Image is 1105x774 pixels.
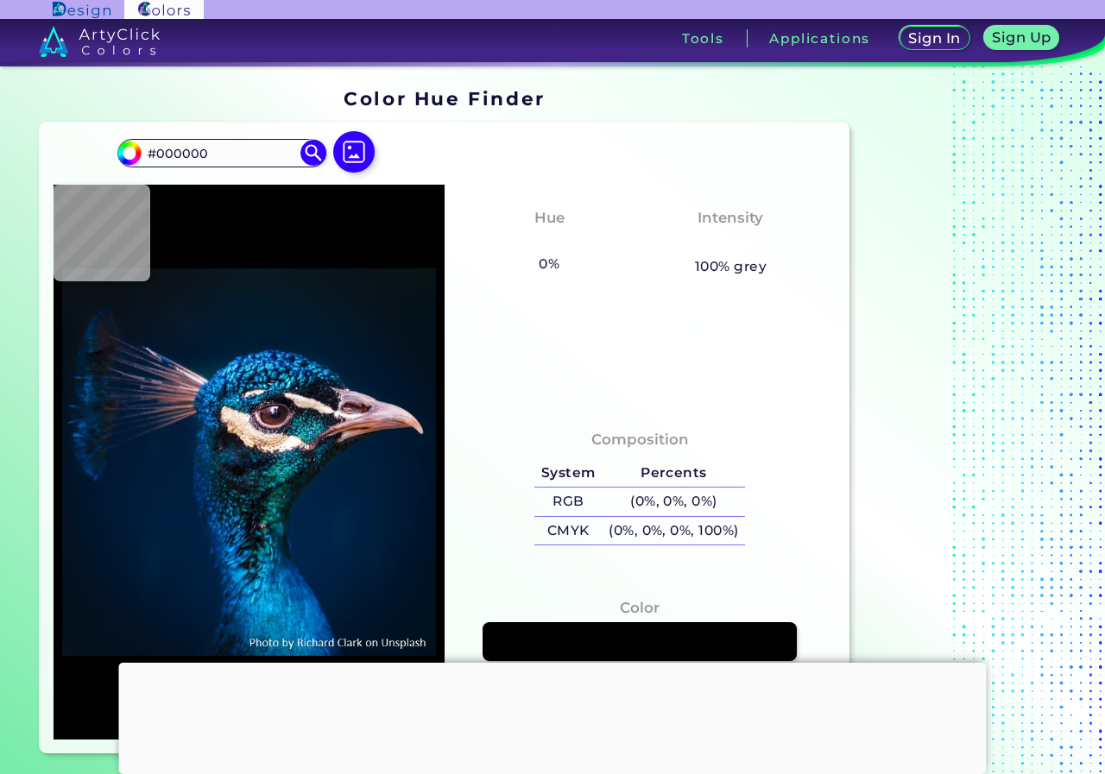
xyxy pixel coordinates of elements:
h5: Percents [602,459,745,488]
iframe: Advertisement [119,663,987,770]
h5: (0%, 0%, 0%, 100%) [602,517,745,545]
input: type color.. [142,142,302,165]
img: icon search [300,140,326,166]
h3: None [702,232,760,253]
h3: None [521,232,578,253]
a: Sign In [903,28,967,49]
h5: CMYK [534,517,602,545]
img: logo_artyclick_colors_white.svg [39,26,161,57]
h5: 0% [532,253,565,275]
h5: Sign In [911,32,957,45]
h5: (0%, 0%, 0%) [602,488,745,516]
h4: Intensity [698,205,763,230]
img: icon picture [333,131,375,173]
h5: Sign Up [995,31,1049,44]
h1: Color Hue Finder [344,85,545,111]
a: Sign Up [988,28,1056,49]
h5: RGB [534,488,602,516]
img: img_pavlin.jpg [62,193,436,732]
h4: Color [620,595,660,620]
h4: Composition [591,427,689,452]
h4: Hue [534,205,565,230]
h3: Tools [682,32,724,45]
h5: System [534,459,602,488]
img: ArtyClick Design logo [53,2,110,18]
iframe: Advertisement [856,82,1072,760]
h5: 100% grey [695,255,767,278]
h3: Applications [769,32,870,45]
